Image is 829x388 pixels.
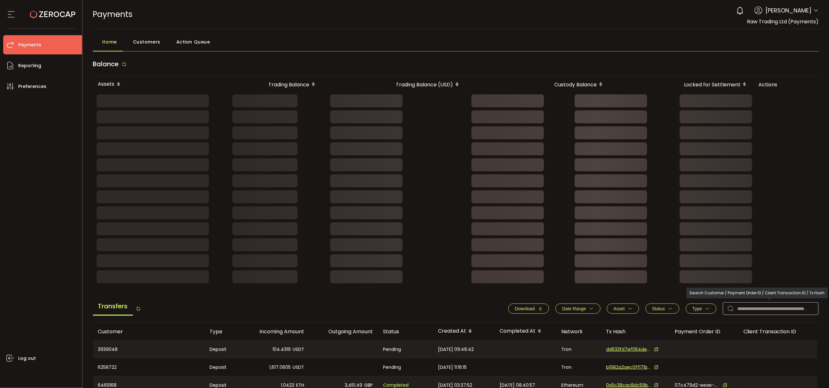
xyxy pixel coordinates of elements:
[293,364,304,371] span: USDT
[383,346,401,353] span: Pending
[273,346,291,353] span: 104.4319
[438,364,467,371] span: [DATE] 11:16:15
[495,326,557,337] div: Completed At
[18,40,41,50] span: Payments
[433,326,495,337] div: Created At
[378,328,433,335] div: Status
[557,328,601,335] div: Network
[18,61,41,70] span: Reporting
[614,306,625,311] span: Asset
[556,304,601,314] button: Date Range
[93,341,205,358] div: 3939048
[192,79,322,90] div: Trading Balance
[93,358,205,376] div: 6258722
[607,304,639,314] button: Asset
[646,304,679,314] button: Status
[18,82,46,91] span: Preferences
[606,346,651,353] span: dd633fd7ef064de7733993bde38aef7f3182df6e299887170857d6bf41bb0c31
[205,341,241,358] div: Deposit
[103,36,117,48] span: Home
[438,346,474,353] span: [DATE] 09:46:42
[466,79,610,90] div: Custody Balance
[310,328,378,335] div: Outgoing Amount
[176,36,210,48] span: Action Queue
[797,357,829,388] iframe: To enrich screen reader interactions, please activate Accessibility in Grammarly extension settings
[557,358,601,376] div: Tron
[205,328,241,335] div: Type
[687,288,828,298] div: Search Customer / Payment Order ID / Client Transaction ID / Tx Hash
[205,358,241,376] div: Deposit
[693,306,702,311] span: Type
[652,306,665,311] span: Status
[133,36,160,48] span: Customers
[557,341,601,358] div: Tron
[747,18,819,25] span: Raw Trading Ltd (Payments)
[670,328,739,335] div: Payment Order ID
[754,81,817,88] div: Actions
[383,364,401,371] span: Pending
[293,346,304,353] span: USDT
[601,328,670,335] div: Tx Hash
[739,328,817,335] div: Client Transaction ID
[93,59,119,68] span: Balance
[93,9,133,20] span: Payments
[686,304,717,314] button: Type
[610,79,754,90] div: Locked for Settlement
[508,304,549,314] button: Download
[322,79,466,90] div: Trading Balance (USD)
[270,364,291,371] span: 1,617.0605
[766,6,812,15] span: [PERSON_NAME]
[515,306,535,311] span: Download
[797,357,829,388] div: Chat Widget
[18,354,36,363] span: Log out
[241,328,310,335] div: Incoming Amount
[606,364,651,371] span: b1982a2aec0ff171bbb93c544860c49e2a78d550fee5b9e82e21be458617985a
[562,306,586,311] span: Date Range
[93,297,133,316] span: Transfers
[93,328,205,335] div: Customer
[93,79,192,90] div: Assets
